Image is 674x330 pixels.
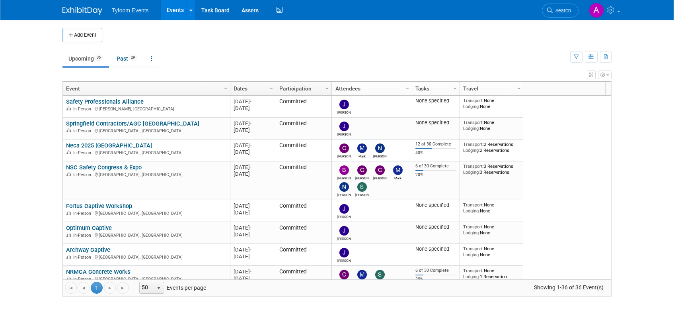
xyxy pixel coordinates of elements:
[415,246,457,252] div: None specified
[73,172,94,177] span: In-Person
[463,120,520,131] div: None None
[66,232,226,238] div: [GEOGRAPHIC_DATA], [GEOGRAPHIC_DATA]
[335,82,407,95] a: Attendees
[66,224,112,232] a: Optimum Captive
[66,128,71,132] img: In-Person Event
[463,202,484,208] span: Transport:
[107,285,113,291] span: Go to the next page
[104,282,116,294] a: Go to the next page
[355,192,369,197] div: Steve Davis
[66,275,226,282] div: [GEOGRAPHIC_DATA], [GEOGRAPHIC_DATA]
[415,120,457,126] div: None specified
[250,142,251,148] span: -
[463,202,520,214] div: None None
[589,3,604,18] img: Angie Nichols
[222,85,229,92] span: Column Settings
[339,122,349,131] img: Jason Cuskelly
[234,105,272,112] div: [DATE]
[339,143,349,153] img: Corbin Nelson
[542,4,579,18] a: Search
[73,211,94,216] span: In-Person
[73,233,94,238] span: In-Person
[234,246,272,253] div: [DATE]
[66,127,226,134] div: [GEOGRAPHIC_DATA], [GEOGRAPHIC_DATA]
[78,282,90,294] a: Go to the previous page
[234,202,272,209] div: [DATE]
[250,120,251,126] span: -
[357,143,367,153] img: Mark Nelson
[276,244,331,266] td: Committed
[66,120,199,127] a: Springfield Contractors/AGC [GEOGRAPHIC_DATA]
[337,214,351,219] div: Jason Cuskelly
[373,153,387,158] div: Nathan Nelson
[463,246,484,251] span: Transport:
[62,51,109,66] a: Upcoming36
[140,282,153,293] span: 50
[68,285,74,291] span: Go to the first page
[91,282,103,294] span: 1
[250,225,251,231] span: -
[66,202,132,210] a: Fortus Captive Workshop
[234,120,272,127] div: [DATE]
[463,268,520,279] div: None 1 Reservation
[375,143,385,153] img: Nathan Nelson
[66,233,71,237] img: In-Person Event
[463,268,484,273] span: Transport:
[391,175,405,180] div: Mark Nelson
[112,7,149,14] span: Tyfoom Events
[337,192,351,197] div: Nathan Nelson
[415,82,454,95] a: Tasks
[117,282,129,294] a: Go to the last page
[463,163,484,169] span: Transport:
[403,82,412,94] a: Column Settings
[337,257,351,263] div: Jason Cuskelly
[515,82,524,94] a: Column Settings
[66,82,225,95] a: Event
[66,253,226,260] div: [GEOGRAPHIC_DATA], [GEOGRAPHIC_DATA]
[357,270,367,279] img: Mark Nelson
[234,127,272,134] div: [DATE]
[463,252,480,257] span: Lodging:
[415,141,457,147] div: 12 of 30 Complete
[339,100,349,109] img: Jason Cuskelly
[73,150,94,155] span: In-Person
[250,98,251,104] span: -
[66,277,71,281] img: In-Person Event
[415,224,457,230] div: None specified
[120,285,126,291] span: Go to the last page
[66,210,226,216] div: [GEOGRAPHIC_DATA], [GEOGRAPHIC_DATA]
[324,85,330,92] span: Column Settings
[66,142,152,149] a: Neca 2025 [GEOGRAPHIC_DATA]
[355,175,369,180] div: Corbin Nelson
[463,98,520,109] div: None None
[73,277,94,282] span: In-Person
[250,247,251,253] span: -
[66,106,71,110] img: In-Person Event
[337,236,351,241] div: Jason Cuskelly
[415,277,457,282] div: 20%
[234,275,272,282] div: [DATE]
[234,164,272,171] div: [DATE]
[66,255,71,259] img: In-Person Event
[276,266,331,288] td: Committed
[234,142,272,149] div: [DATE]
[62,7,102,15] img: ExhibitDay
[222,82,230,94] a: Column Settings
[250,164,251,170] span: -
[276,161,331,200] td: Committed
[66,149,226,156] div: [GEOGRAPHIC_DATA], [GEOGRAPHIC_DATA]
[415,150,457,156] div: 40%
[276,200,331,222] td: Committed
[129,55,137,61] span: 29
[276,118,331,139] td: Committed
[516,85,522,92] span: Column Settings
[234,98,272,105] div: [DATE]
[463,141,520,153] div: 2 Reservations 2 Reservations
[268,85,275,92] span: Column Settings
[337,109,351,114] div: Jason Cuskelly
[527,282,611,293] span: Showing 1-36 of 36 Event(s)
[463,246,520,257] div: None None
[463,208,480,214] span: Lodging:
[66,172,71,176] img: In-Person Event
[156,285,162,291] span: select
